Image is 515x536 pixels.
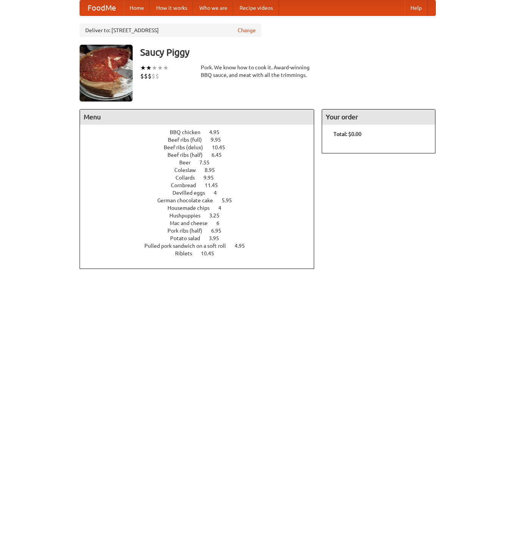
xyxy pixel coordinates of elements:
[175,250,200,256] span: Riblets
[193,0,233,16] a: Who we are
[140,64,146,72] li: ★
[209,129,227,135] span: 4.95
[144,243,233,249] span: Pulled pork sandwich on a soft roll
[174,167,203,173] span: Coleslaw
[164,144,211,150] span: Beef ribs (delux)
[155,72,159,80] li: $
[211,228,229,234] span: 6.95
[170,129,233,135] a: BBQ chicken 4.95
[209,213,227,219] span: 3.25
[205,182,225,188] span: 11.45
[169,213,208,219] span: Hushpuppies
[172,190,231,196] a: Devilled eggs 4
[144,243,259,249] a: Pulled pork sandwich on a soft roll 4.95
[164,144,239,150] a: Beef ribs (delux) 10.45
[80,109,314,125] h4: Menu
[140,72,144,80] li: $
[150,0,193,16] a: How it works
[157,197,246,203] a: German chocolate cake 5.95
[148,72,152,80] li: $
[140,45,436,60] h3: Saucy Piggy
[171,182,203,188] span: Cornbread
[146,64,152,72] li: ★
[80,45,133,102] img: angular.jpg
[167,152,236,158] a: Beef ribs (half) 6.45
[175,175,228,181] a: Collards 9.95
[170,220,215,226] span: Mac and cheese
[212,144,233,150] span: 10.45
[170,235,208,241] span: Potato salad
[169,213,233,219] a: Hushpuppies 3.25
[168,137,210,143] span: Beef ribs (full)
[167,152,210,158] span: Beef ribs (half)
[211,137,229,143] span: 9.95
[152,72,155,80] li: $
[203,175,221,181] span: 9.95
[205,167,222,173] span: 8.95
[170,129,208,135] span: BBQ chicken
[222,197,239,203] span: 5.95
[168,137,235,143] a: Beef ribs (full) 9.95
[163,64,169,72] li: ★
[170,235,233,241] a: Potato salad 3.95
[233,0,279,16] a: Recipe videos
[171,182,232,188] a: Cornbread 11.45
[238,27,256,34] a: Change
[157,197,221,203] span: German chocolate cake
[209,235,227,241] span: 3.95
[404,0,428,16] a: Help
[167,228,235,234] a: Pork ribs (half) 6.95
[333,131,362,137] b: Total: $0.00
[216,220,227,226] span: 6
[322,109,435,125] h4: Your order
[167,205,217,211] span: Housemade chips
[179,159,224,166] a: Beer 7.55
[80,23,261,37] div: Deliver to: [STREET_ADDRESS]
[172,190,213,196] span: Devilled eggs
[201,64,315,79] div: Pork. We know how to cook it. Award-winning BBQ sauce, and meat with all the trimmings.
[211,152,229,158] span: 6.45
[144,72,148,80] li: $
[235,243,252,249] span: 4.95
[124,0,150,16] a: Home
[179,159,198,166] span: Beer
[218,205,229,211] span: 4
[80,0,124,16] a: FoodMe
[214,190,224,196] span: 4
[201,250,222,256] span: 10.45
[167,205,235,211] a: Housemade chips 4
[175,175,202,181] span: Collards
[170,220,233,226] a: Mac and cheese 6
[152,64,157,72] li: ★
[174,167,229,173] a: Coleslaw 8.95
[199,159,217,166] span: 7.55
[167,228,210,234] span: Pork ribs (half)
[157,64,163,72] li: ★
[175,250,228,256] a: Riblets 10.45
